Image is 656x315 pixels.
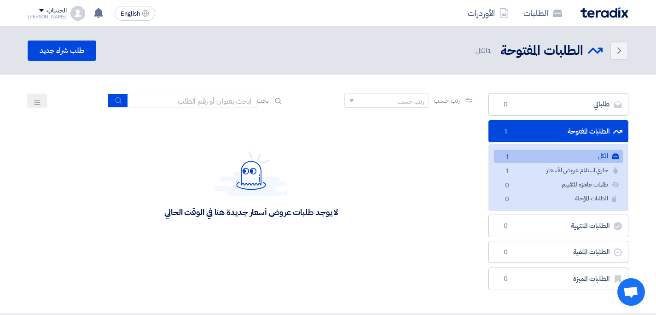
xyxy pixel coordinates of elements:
a: الطلبات الملغية0 [488,241,628,263]
a: دردشة مفتوحة [617,278,645,306]
a: الطلبات المنتهية0 [488,215,628,237]
input: ابحث بعنوان أو رقم الطلب [128,94,257,108]
h2: الطلبات المفتوحة [500,42,583,60]
span: 1 [501,152,512,162]
img: Teradix logo [581,7,628,18]
span: 1 [500,127,511,136]
span: English [121,11,140,17]
span: بحث [257,96,269,105]
img: profile_test.png [70,6,85,21]
a: الطلبات [516,2,569,24]
a: طلبات جاهزة للتقييم [494,178,623,192]
span: الكل [476,46,493,56]
span: 0 [501,195,512,204]
div: [PERSON_NAME] [28,14,67,19]
span: 1 [501,167,512,176]
div: الحساب [46,7,66,15]
span: 0 [500,100,511,109]
span: 0 [500,274,511,284]
a: طلب شراء جديد [28,41,96,61]
div: لا يوجد طلبات عروض أسعار جديدة هنا في الوقت الحالي [164,207,338,217]
a: الأوردرات [460,2,516,24]
span: 0 [501,181,512,191]
a: الطلبات المؤجلة [494,192,623,205]
span: 1 [487,46,491,56]
a: الكل [494,150,623,163]
button: English [115,6,155,21]
span: 0 [500,248,511,257]
span: رتب حسب [434,96,460,105]
a: جاري استلام عروض الأسعار [494,164,623,177]
div: رتب حسب [397,97,424,106]
a: الطلبات المفتوحة1 [488,120,628,143]
img: Hello [215,151,288,196]
a: طلباتي0 [488,93,628,116]
span: 0 [500,222,511,231]
a: الطلبات المميزة0 [488,268,628,290]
